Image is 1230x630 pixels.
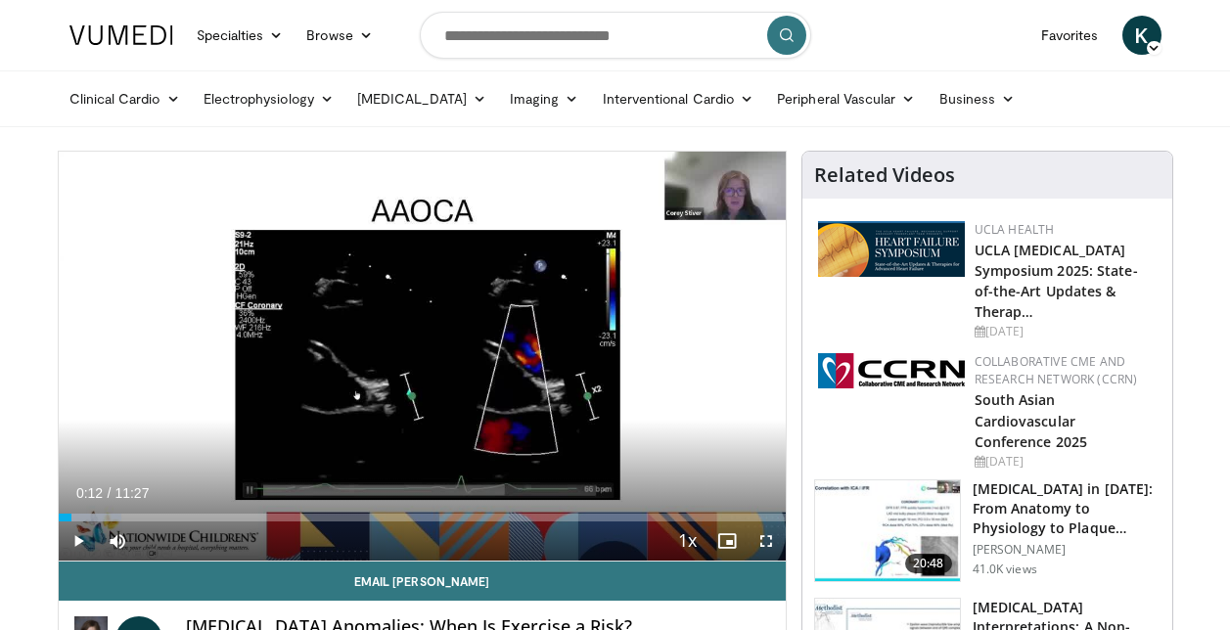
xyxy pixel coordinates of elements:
a: K [1122,16,1162,55]
img: VuMedi Logo [69,25,173,45]
div: [DATE] [975,453,1157,471]
button: Playback Rate [668,521,707,561]
button: Enable picture-in-picture mode [707,521,747,561]
span: / [108,485,112,501]
img: 823da73b-7a00-425d-bb7f-45c8b03b10c3.150x105_q85_crop-smart_upscale.jpg [815,480,960,582]
h3: [MEDICAL_DATA] in [DATE]: From Anatomy to Physiology to Plaque Burden and … [973,479,1161,538]
div: [DATE] [975,323,1157,340]
span: 20:48 [905,554,952,573]
a: Business [928,79,1027,118]
a: Collaborative CME and Research Network (CCRN) [975,353,1138,387]
a: Favorites [1029,16,1111,55]
input: Search topics, interventions [420,12,811,59]
p: 41.0K views [973,562,1037,577]
a: Electrophysiology [192,79,345,118]
a: Email [PERSON_NAME] [59,562,786,601]
a: Clinical Cardio [58,79,192,118]
button: Mute [98,521,137,561]
p: [PERSON_NAME] [973,542,1161,558]
a: Browse [295,16,385,55]
span: 11:27 [114,485,149,501]
img: a04ee3ba-8487-4636-b0fb-5e8d268f3737.png.150x105_q85_autocrop_double_scale_upscale_version-0.2.png [818,353,965,388]
h4: Related Videos [814,163,955,187]
button: Fullscreen [747,521,786,561]
a: Imaging [498,79,591,118]
a: 20:48 [MEDICAL_DATA] in [DATE]: From Anatomy to Physiology to Plaque Burden and … [PERSON_NAME] 4... [814,479,1161,583]
a: Specialties [185,16,296,55]
img: 0682476d-9aca-4ba2-9755-3b180e8401f5.png.150x105_q85_autocrop_double_scale_upscale_version-0.2.png [818,221,965,277]
span: 0:12 [76,485,103,501]
a: South Asian Cardiovascular Conference 2025 [975,390,1088,450]
a: Interventional Cardio [591,79,766,118]
video-js: Video Player [59,152,786,562]
button: Play [59,521,98,561]
div: Progress Bar [59,514,786,521]
a: UCLA [MEDICAL_DATA] Symposium 2025: State-of-the-Art Updates & Therap… [975,241,1138,321]
a: Peripheral Vascular [765,79,927,118]
a: UCLA Health [975,221,1055,238]
a: [MEDICAL_DATA] [345,79,498,118]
